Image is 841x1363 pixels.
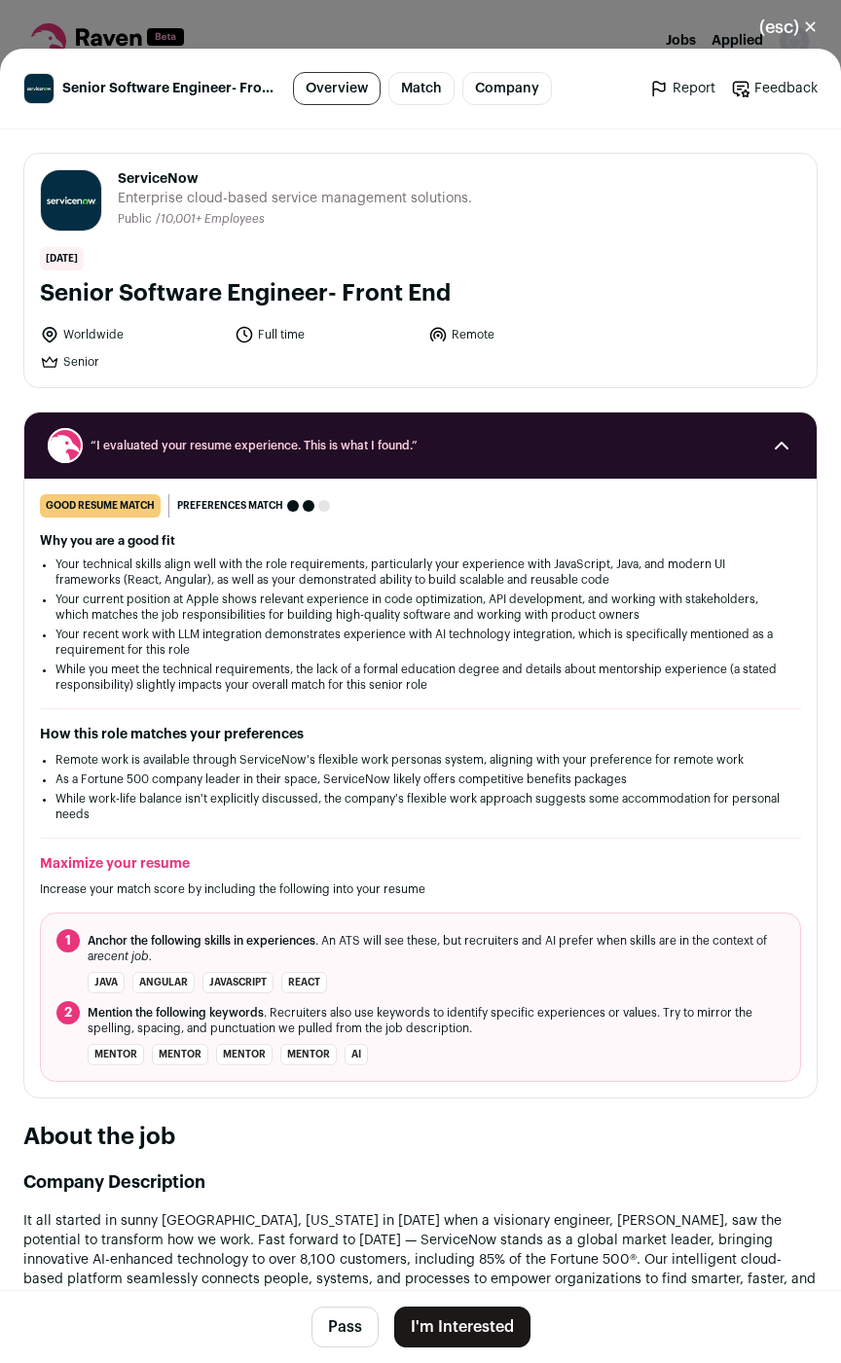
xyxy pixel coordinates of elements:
li: mentor [152,1044,208,1065]
span: Senior Software Engineer- Front End [62,79,277,98]
a: Company [462,72,552,105]
span: Mention the following keywords [88,1007,264,1019]
li: JavaScript [202,972,274,993]
li: Angular [132,972,195,993]
li: Public [118,212,156,227]
li: React [281,972,327,993]
li: Java [88,972,125,993]
li: Full time [235,325,418,344]
h1: Senior Software Engineer- Front End [40,278,801,309]
a: Feedback [731,79,818,98]
span: [DATE] [40,247,84,270]
h2: About the job [23,1122,818,1153]
span: 10,001+ Employees [161,213,265,225]
span: . An ATS will see these, but recruiters and AI prefer when skills are in the context of a [88,933,785,964]
span: 2 [56,1001,80,1024]
p: Increase your match score by including the following into your resume [40,881,801,897]
li: While work-life balance isn't explicitly discussed, the company's flexible work approach suggests... [55,791,786,822]
span: 1 [56,929,80,952]
li: Senior [40,352,223,372]
img: 29f85fd8b287e9f664a2b1c097d31c015b81325739a916a8fbde7e2e4cbfa6b3.jpg [41,170,101,231]
i: recent job. [93,951,152,962]
li: Your current position at Apple shows relevant experience in code optimization, API development, a... [55,592,786,623]
li: Remote [428,325,611,344]
li: mentor [280,1044,337,1065]
button: Pass [311,1307,379,1347]
span: ServiceNow [118,169,472,189]
button: I'm Interested [394,1307,530,1347]
span: . Recruiters also use keywords to identify specific experiences or values. Try to mirror the spel... [88,1005,785,1036]
li: mentor [216,1044,273,1065]
a: Report [649,79,715,98]
li: Worldwide [40,325,223,344]
span: Enterprise cloud-based service management solutions. [118,189,472,208]
li: Your technical skills align well with the role requirements, particularly your experience with Ja... [55,556,786,588]
li: / [156,212,265,227]
h2: Maximize your resume [40,854,801,874]
h2: How this role matches your preferences [40,725,801,744]
h2: Why you are a good fit [40,533,801,549]
h2: Company Description [23,1168,818,1196]
li: As a Fortune 500 company leader in their space, ServiceNow likely offers competitive benefits pac... [55,771,786,787]
li: Your recent work with LLM integration demonstrates experience with AI technology integration, whi... [55,627,786,658]
span: Anchor the following skills in experiences [88,935,315,947]
button: Close modal [736,6,841,49]
a: Overview [293,72,381,105]
p: It all started in sunny [GEOGRAPHIC_DATA], [US_STATE] in [DATE] when a visionary engineer, [PERSO... [23,1211,818,1328]
div: good resume match [40,494,161,518]
span: Preferences match [177,496,283,516]
a: Match [388,72,455,105]
li: Remote work is available through ServiceNow's flexible work personas system, aligning with your p... [55,752,786,768]
li: mentor [88,1044,144,1065]
img: 29f85fd8b287e9f664a2b1c097d31c015b81325739a916a8fbde7e2e4cbfa6b3.jpg [24,74,54,103]
li: While you meet the technical requirements, the lack of a formal education degree and details abou... [55,662,786,693]
li: AI [345,1044,368,1065]
span: “I evaluated your resume experience. This is what I found.” [91,438,750,453]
